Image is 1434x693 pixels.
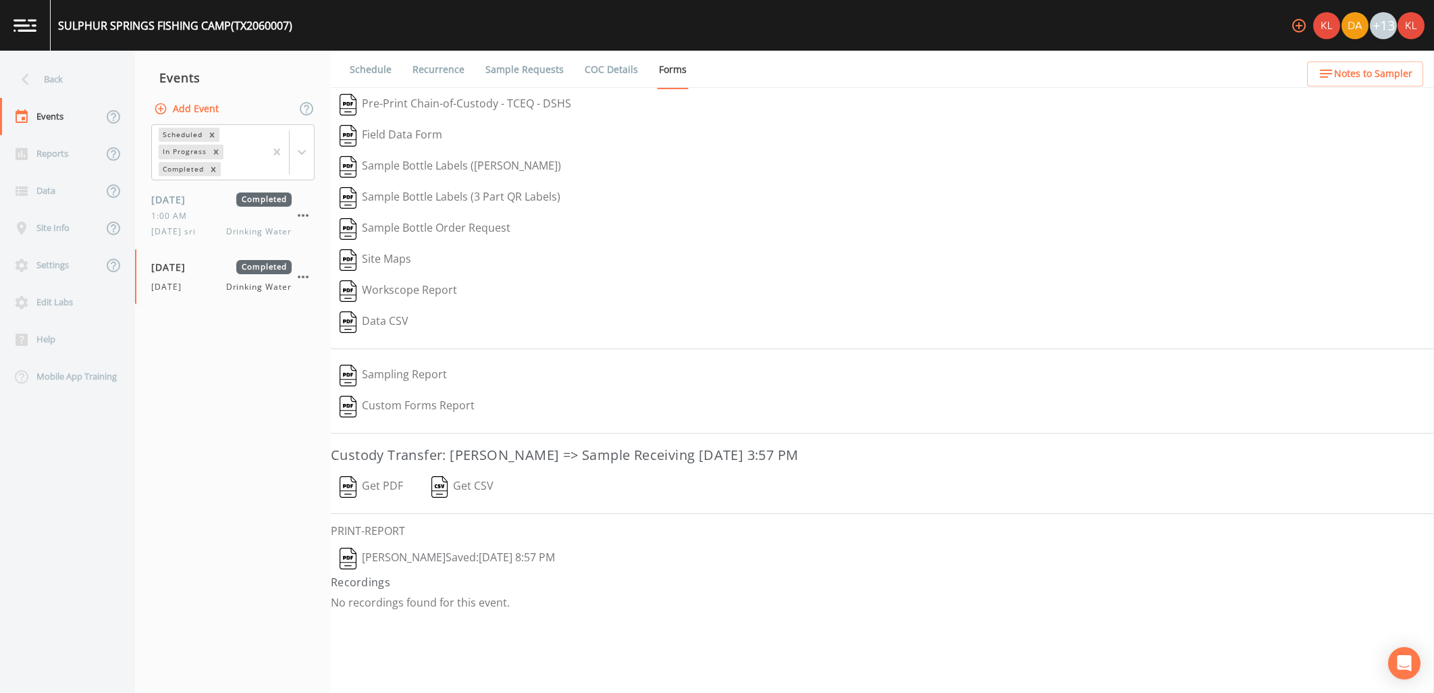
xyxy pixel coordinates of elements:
[331,360,456,391] button: Sampling Report
[159,162,206,176] div: Completed
[331,574,1434,590] h4: Recordings
[135,61,331,95] div: Events
[340,94,356,115] img: svg%3e
[58,18,292,34] div: SULPHUR SPRINGS FISHING CAMP (TX2060007)
[340,396,356,417] img: svg%3e
[151,97,224,122] button: Add Event
[1370,12,1397,39] div: +13
[1307,61,1423,86] button: Notes to Sampler
[1398,12,1425,39] img: 9c4450d90d3b8045b2e5fa62e4f92659
[159,145,209,159] div: In Progress
[331,151,570,182] button: Sample Bottle Labels ([PERSON_NAME])
[135,182,331,249] a: [DATE]Completed1:00 AM[DATE] sriDrinking Water
[331,444,1434,466] h3: Custody Transfer: [PERSON_NAME] => Sample Receiving [DATE] 3:57 PM
[348,51,394,88] a: Schedule
[410,51,467,88] a: Recurrence
[135,249,331,305] a: [DATE]Completed[DATE]Drinking Water
[340,156,356,178] img: svg%3e
[151,281,190,293] span: [DATE]
[151,260,195,274] span: [DATE]
[1341,12,1369,39] div: David Weber
[657,51,689,89] a: Forms
[340,187,356,209] img: svg%3e
[331,120,451,151] button: Field Data Form
[340,125,356,147] img: svg%3e
[483,51,566,88] a: Sample Requests
[331,543,564,574] button: [PERSON_NAME]Saved:[DATE] 8:57 PM
[14,19,36,32] img: logo
[226,226,292,238] span: Drinking Water
[151,192,195,207] span: [DATE]
[340,280,356,302] img: svg%3e
[209,145,223,159] div: Remove In Progress
[151,226,204,238] span: [DATE] sri
[583,51,640,88] a: COC Details
[1342,12,1369,39] img: a84961a0472e9debc750dd08a004988d
[340,548,356,569] img: svg%3e
[331,391,483,422] button: Custom Forms Report
[236,260,292,274] span: Completed
[331,307,417,338] button: Data CSV
[340,218,356,240] img: svg%3e
[431,476,448,498] img: svg%3e
[236,192,292,207] span: Completed
[331,213,519,245] button: Sample Bottle Order Request
[1312,12,1341,39] div: Kler Teran
[340,311,356,333] img: svg%3e
[205,128,219,142] div: Remove Scheduled
[1313,12,1340,39] img: 9c4450d90d3b8045b2e5fa62e4f92659
[151,210,195,222] span: 1:00 AM
[206,162,221,176] div: Remove Completed
[331,525,1434,538] h6: PRINT-REPORT
[331,89,580,120] button: Pre-Print Chain-of-Custody - TCEQ - DSHS
[340,476,356,498] img: svg%3e
[331,182,569,213] button: Sample Bottle Labels (3 Part QR Labels)
[226,281,292,293] span: Drinking Water
[331,596,1434,609] p: No recordings found for this event.
[422,471,503,503] button: Get CSV
[331,276,466,307] button: Workscope Report
[340,249,356,271] img: svg%3e
[159,128,205,142] div: Scheduled
[340,365,356,386] img: svg%3e
[1334,66,1412,82] span: Notes to Sampler
[331,245,420,276] button: Site Maps
[331,471,412,503] button: Get PDF
[1388,647,1420,679] div: Open Intercom Messenger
